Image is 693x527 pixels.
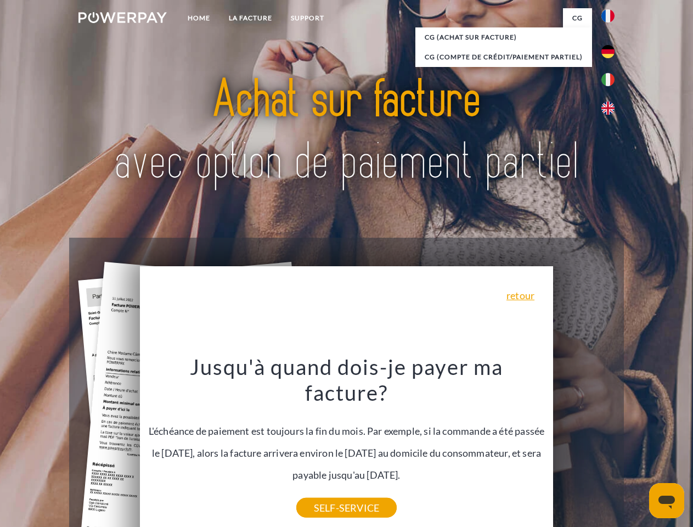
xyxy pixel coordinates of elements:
[147,354,547,508] div: L'échéance de paiement est toujours la fin du mois. Par exemple, si la commande a été passée le [...
[601,102,615,115] img: en
[296,498,397,518] a: SELF-SERVICE
[601,9,615,23] img: fr
[178,8,219,28] a: Home
[147,354,547,406] h3: Jusqu'à quand dois-je payer ma facture?
[563,8,592,28] a: CG
[105,53,588,210] img: title-powerpay_fr.svg
[219,8,281,28] a: LA FACTURE
[78,12,167,23] img: logo-powerpay-white.svg
[281,8,334,28] a: Support
[601,73,615,86] img: it
[506,290,534,300] a: retour
[415,27,592,47] a: CG (achat sur facture)
[649,483,684,518] iframe: Bouton de lancement de la fenêtre de messagerie
[601,45,615,58] img: de
[415,47,592,67] a: CG (Compte de crédit/paiement partiel)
